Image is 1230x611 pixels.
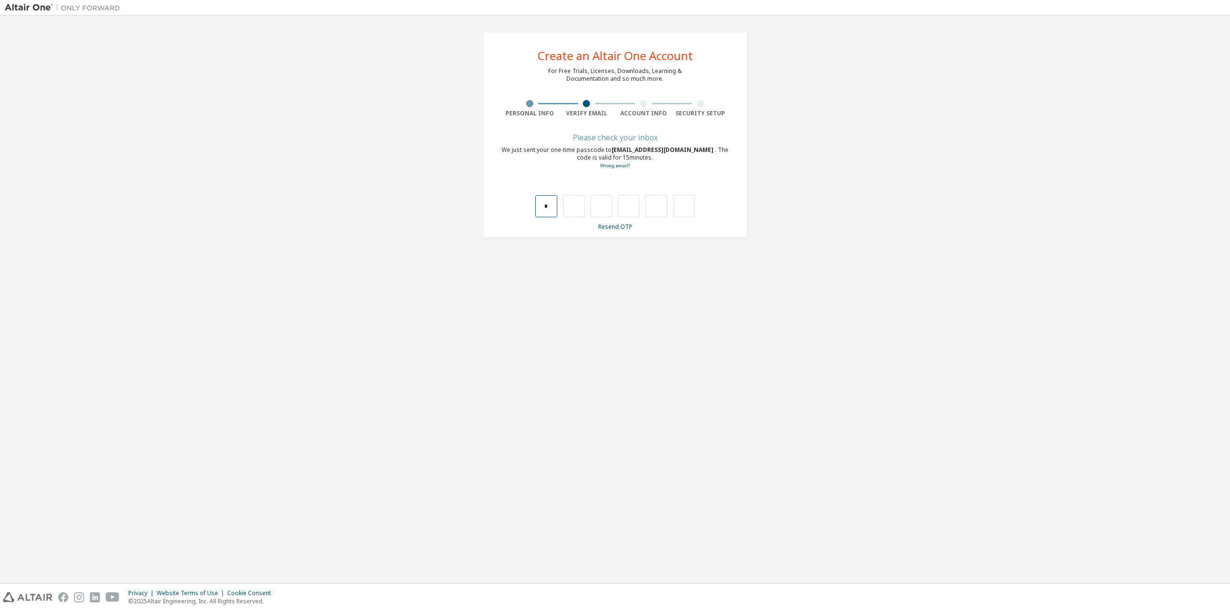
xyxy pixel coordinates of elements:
[558,110,615,117] div: Verify Email
[615,110,672,117] div: Account Info
[74,592,84,602] img: instagram.svg
[501,110,558,117] div: Personal Info
[128,589,157,597] div: Privacy
[598,223,632,231] a: Resend OTP
[106,592,120,602] img: youtube.svg
[672,110,729,117] div: Security Setup
[600,162,630,169] a: Go back to the registration form
[5,3,125,12] img: Altair One
[501,146,729,170] div: We just sent your one-time passcode to . The code is valid for 15 minutes.
[128,597,277,605] p: © 2025 Altair Engineering, Inc. All Rights Reserved.
[3,592,52,602] img: altair_logo.svg
[157,589,227,597] div: Website Terms of Use
[501,135,729,140] div: Please check your inbox
[548,67,682,83] div: For Free Trials, Licenses, Downloads, Learning & Documentation and so much more.
[612,146,715,154] span: [EMAIL_ADDRESS][DOMAIN_NAME]
[538,50,693,62] div: Create an Altair One Account
[227,589,277,597] div: Cookie Consent
[90,592,100,602] img: linkedin.svg
[58,592,68,602] img: facebook.svg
